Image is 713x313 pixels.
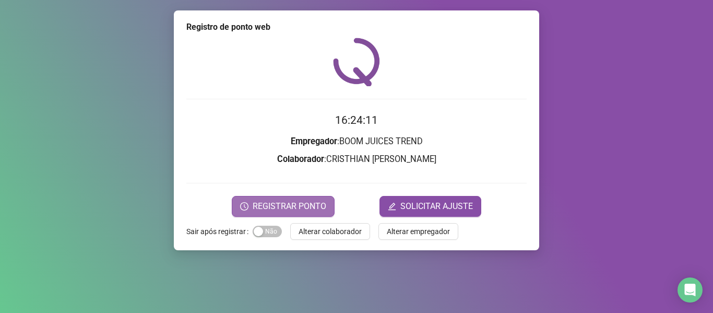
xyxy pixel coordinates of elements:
[186,223,253,240] label: Sair após registrar
[379,196,481,217] button: editSOLICITAR AJUSTE
[333,38,380,86] img: QRPoint
[387,226,450,237] span: Alterar empregador
[186,153,527,166] h3: : CRISTHIAN [PERSON_NAME]
[290,223,370,240] button: Alterar colaborador
[378,223,458,240] button: Alterar empregador
[253,200,326,213] span: REGISTRAR PONTO
[388,202,396,211] span: edit
[277,154,324,164] strong: Colaborador
[232,196,335,217] button: REGISTRAR PONTO
[240,202,248,211] span: clock-circle
[400,200,473,213] span: SOLICITAR AJUSTE
[291,136,337,146] strong: Empregador
[186,135,527,148] h3: : BOOM JUICES TREND
[299,226,362,237] span: Alterar colaborador
[678,277,703,303] div: Open Intercom Messenger
[186,21,527,33] div: Registro de ponto web
[335,114,378,126] time: 16:24:11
